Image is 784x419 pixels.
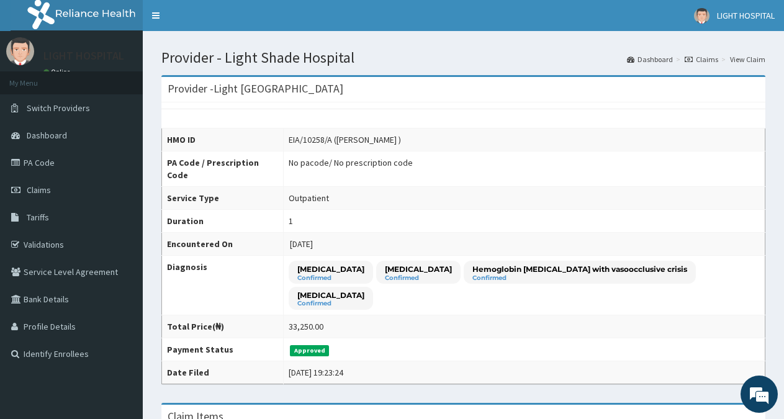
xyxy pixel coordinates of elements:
[717,10,775,21] span: LIGHT HOSPITAL
[472,264,687,274] p: Hemoglobin [MEDICAL_DATA] with vasoocclusive crisis
[289,133,401,146] div: EIA/10258/A ([PERSON_NAME] )
[289,192,329,204] div: Outpatient
[162,233,284,256] th: Encountered On
[162,256,284,315] th: Diagnosis
[289,215,293,227] div: 1
[694,8,710,24] img: User Image
[685,54,718,65] a: Claims
[289,366,343,379] div: [DATE] 19:23:24
[162,128,284,151] th: HMO ID
[472,275,687,281] small: Confirmed
[43,68,73,76] a: Online
[297,300,364,307] small: Confirmed
[162,151,284,187] th: PA Code / Prescription Code
[162,361,284,384] th: Date Filed
[297,275,364,281] small: Confirmed
[297,290,364,300] p: [MEDICAL_DATA]
[43,50,124,61] p: LIGHT HOSPITAL
[730,54,765,65] a: View Claim
[289,156,413,169] div: No pacode / No prescription code
[27,212,49,223] span: Tariffs
[385,275,452,281] small: Confirmed
[162,210,284,233] th: Duration
[385,264,452,274] p: [MEDICAL_DATA]
[290,345,329,356] span: Approved
[27,130,67,141] span: Dashboard
[6,37,34,65] img: User Image
[162,315,284,338] th: Total Price(₦)
[162,187,284,210] th: Service Type
[290,238,313,250] span: [DATE]
[627,54,673,65] a: Dashboard
[297,264,364,274] p: [MEDICAL_DATA]
[289,320,323,333] div: 33,250.00
[161,50,765,66] h1: Provider - Light Shade Hospital
[168,83,343,94] h3: Provider - Light [GEOGRAPHIC_DATA]
[27,184,51,196] span: Claims
[162,338,284,361] th: Payment Status
[27,102,90,114] span: Switch Providers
